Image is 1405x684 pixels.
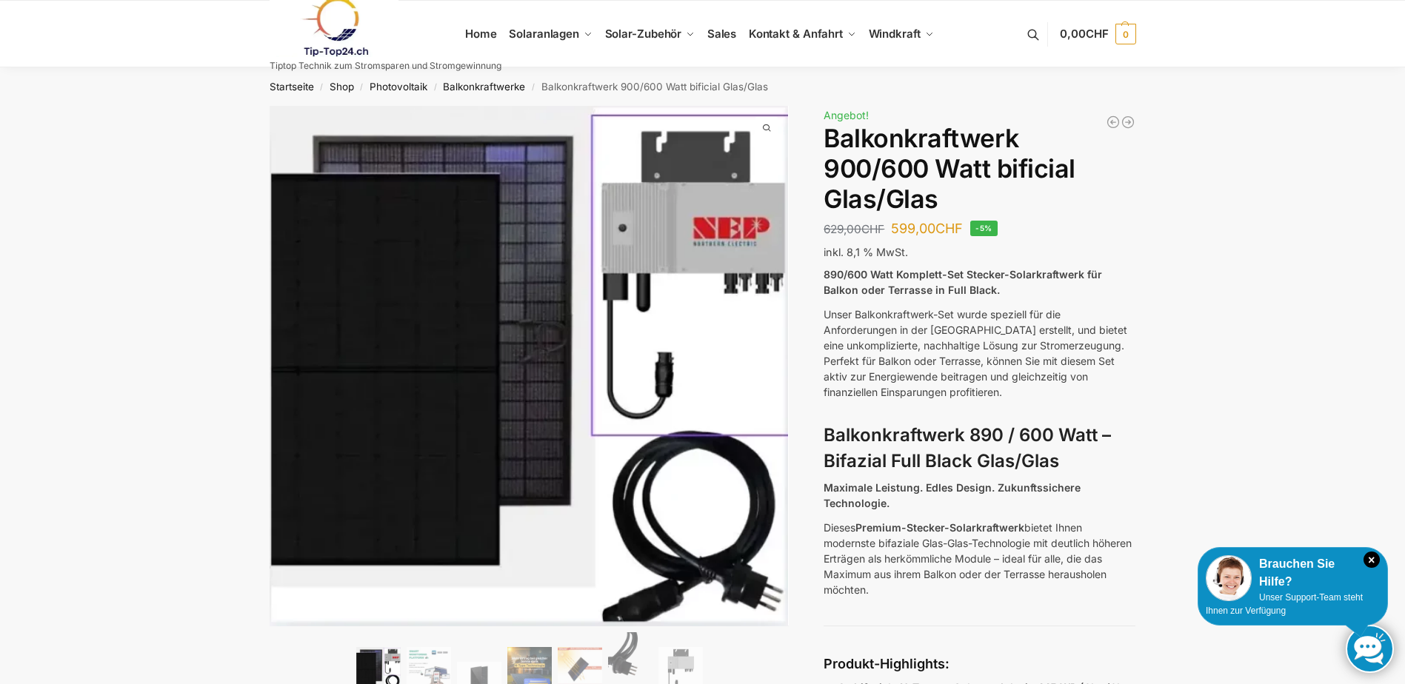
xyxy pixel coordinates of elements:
strong: Premium-Stecker-Solarkraftwerk [855,521,1024,534]
a: Balkonkraftwerke [443,81,525,93]
span: Solar-Zubehör [605,27,682,41]
a: Flexible Solarpanels (2×240 Watt & Solar Laderegler [1121,115,1135,130]
strong: 890/600 Watt Komplett-Set Stecker-Solarkraftwerk für Balkon oder Terrasse in Full Black. [824,268,1102,296]
nav: Breadcrumb [243,67,1162,106]
p: Unser Balkonkraftwerk-Set wurde speziell für die Anforderungen in der [GEOGRAPHIC_DATA] erstellt,... [824,306,1135,400]
span: Angebot! [824,109,869,121]
a: Startseite [270,81,314,93]
a: Photovoltaik [370,81,427,93]
a: Solaranlagen [503,1,598,67]
span: / [314,81,330,93]
span: Windkraft [869,27,921,41]
span: 0,00 [1060,27,1108,41]
h1: Balkonkraftwerk 900/600 Watt bificial Glas/Glas [824,124,1135,214]
a: 0,00CHF 0 [1060,12,1135,56]
a: Balkonkraftwerk 1780 Watt mit 4 KWh Zendure Batteriespeicher Notstrom fähig [1106,115,1121,130]
span: inkl. 8,1 % MwSt. [824,246,908,258]
img: Balkonkraftwerk 900/600 Watt bificial Glas/Glas 1 [270,106,790,626]
span: CHF [1086,27,1109,41]
span: Unser Support-Team steht Ihnen zur Verfügung [1206,592,1363,616]
span: / [525,81,541,93]
a: Solar-Zubehör [598,1,701,67]
span: Sales [707,27,737,41]
strong: Balkonkraftwerk 890 / 600 Watt – Bifazial Full Black Glas/Glas [824,424,1111,472]
div: Brauchen Sie Hilfe? [1206,555,1380,591]
span: / [427,81,443,93]
a: Sales [701,1,742,67]
strong: Maximale Leistung. Edles Design. Zukunftssichere Technologie. [824,481,1081,509]
p: Dieses bietet Ihnen modernste bifaziale Glas-Glas-Technologie mit deutlich höheren Erträgen als h... [824,520,1135,597]
a: Kontakt & Anfahrt [742,1,862,67]
bdi: 629,00 [824,222,884,236]
img: Balkonkraftwerk 900/600 Watt bificial Glas/Glas 3 [788,106,1308,626]
img: Customer service [1206,555,1252,601]
a: Windkraft [862,1,940,67]
span: -5% [970,221,997,236]
span: Kontakt & Anfahrt [749,27,843,41]
span: CHF [861,222,884,236]
span: / [354,81,370,93]
strong: Produkt-Highlights: [824,656,950,671]
p: Tiptop Technik zum Stromsparen und Stromgewinnung [270,61,501,70]
span: Solaranlagen [509,27,579,41]
bdi: 599,00 [891,221,963,236]
a: Shop [330,81,354,93]
span: 0 [1115,24,1136,44]
i: Schließen [1364,551,1380,568]
span: CHF [935,221,963,236]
